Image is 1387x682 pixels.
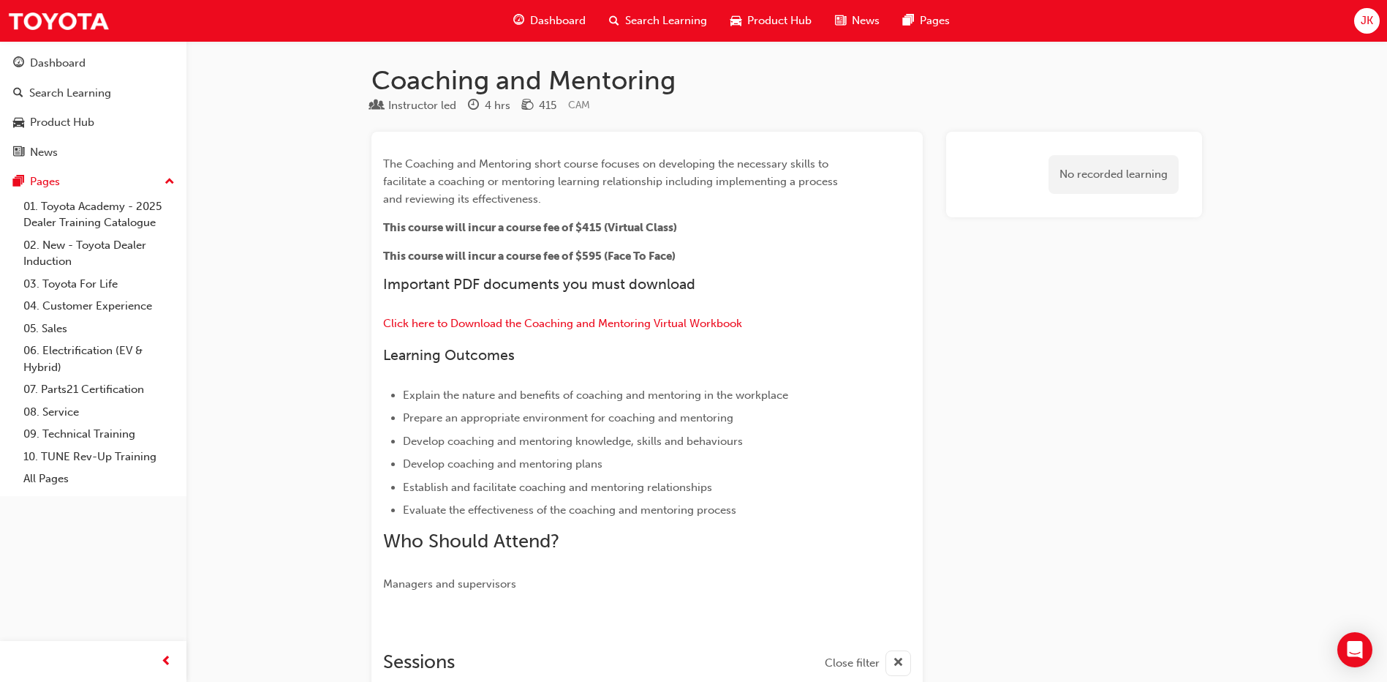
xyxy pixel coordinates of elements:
span: The Coaching and Mentoring short course focuses on developing the necessary skills to facilitate ... [383,157,841,206]
span: cross-icon [893,654,904,672]
div: 4 hrs [485,97,510,114]
img: Trak [7,4,110,37]
a: 04. Customer Experience [18,295,181,318]
div: Instructor led [388,97,456,114]
span: guage-icon [513,12,524,30]
span: Who Should Attend? [383,530,559,552]
h2: Sessions [383,651,455,676]
div: Dashboard [30,55,86,72]
span: news-icon [13,146,24,160]
span: Learning Outcomes [383,347,515,364]
button: Pages [6,168,181,195]
a: 05. Sales [18,318,181,340]
a: 01. Toyota Academy - 2025 Dealer Training Catalogue [18,195,181,234]
div: 415 [539,97,556,114]
button: Close filter [825,651,911,676]
span: pages-icon [903,12,914,30]
span: car-icon [730,12,741,30]
a: Click here to Download the Coaching and Mentoring Virtual Workbook [383,317,742,330]
div: News [30,144,58,161]
h1: Coaching and Mentoring [371,64,1202,97]
a: search-iconSearch Learning [597,6,719,36]
span: Develop coaching and mentoring plans [403,457,602,471]
span: Explain the nature and benefits of coaching and mentoring in the workplace [403,389,788,402]
span: Important PDF documents you must download [383,276,695,293]
span: search-icon [609,12,619,30]
span: clock-icon [468,100,479,113]
button: DashboardSearch LearningProduct HubNews [6,47,181,168]
span: This course will incur a course fee of $415 (Virtual Class) [383,221,677,234]
span: prev-icon [161,653,172,671]
a: 02. New - Toyota Dealer Induction [18,234,181,273]
div: Open Intercom Messenger [1337,632,1372,667]
span: Learning resource code [568,99,590,111]
span: JK [1361,12,1373,29]
div: Duration [468,97,510,115]
span: Product Hub [747,12,812,29]
a: 06. Electrification (EV & Hybrid) [18,340,181,378]
span: learningResourceType_INSTRUCTOR_LED-icon [371,100,382,113]
a: All Pages [18,468,181,490]
span: News [852,12,880,29]
a: 08. Service [18,401,181,424]
span: This course will incur a course fee of $595 (Face To Face) [383,250,676,263]
button: JK [1354,8,1380,34]
span: Close filter [825,655,880,672]
div: Type [371,97,456,115]
a: pages-iconPages [891,6,961,36]
span: Managers and supervisors [383,577,516,591]
span: Establish and facilitate coaching and mentoring relationships [403,481,712,494]
span: Evaluate the effectiveness of the coaching and mentoring process [403,503,736,517]
a: news-iconNews [823,6,891,36]
a: Dashboard [6,50,181,77]
div: No recorded learning [1048,155,1179,194]
div: Search Learning [29,85,111,102]
span: car-icon [13,116,24,130]
a: 09. Technical Training [18,423,181,446]
div: Product Hub [30,114,94,131]
span: search-icon [13,87,23,100]
span: guage-icon [13,57,24,70]
span: Develop coaching and mentoring knowledge, skills and behaviours [403,435,743,448]
span: Prepare an appropriate environment for coaching and mentoring [403,411,733,424]
a: Product Hub [6,109,181,136]
a: car-iconProduct Hub [719,6,823,36]
span: money-icon [522,100,533,113]
span: Dashboard [530,12,586,29]
a: 10. TUNE Rev-Up Training [18,446,181,468]
span: up-icon [165,173,175,192]
span: Pages [920,12,950,29]
span: Search Learning [625,12,707,29]
span: pages-icon [13,176,24,189]
div: Price [522,97,556,115]
a: Search Learning [6,80,181,107]
span: news-icon [835,12,846,30]
a: 03. Toyota For Life [18,273,181,296]
a: 07. Parts21 Certification [18,378,181,401]
div: Pages [30,173,60,190]
a: News [6,139,181,166]
a: guage-iconDashboard [502,6,597,36]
